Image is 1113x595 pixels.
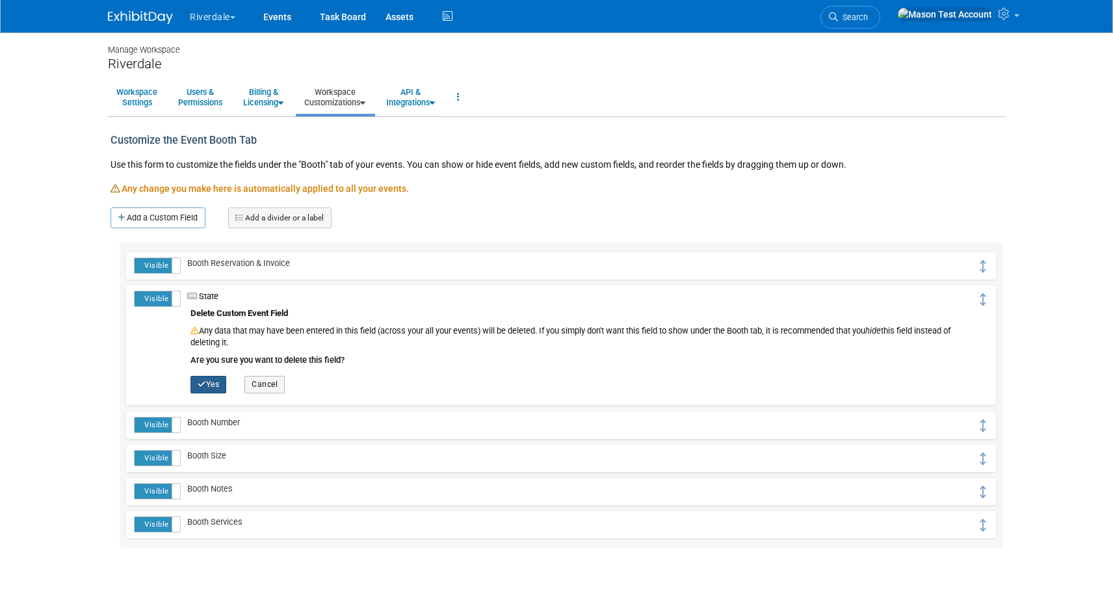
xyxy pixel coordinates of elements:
[108,11,173,24] img: ExhibitDay
[378,81,443,113] a: API &Integrations
[181,258,290,268] span: Booth Reservation & Invoice
[978,419,988,432] i: Click and drag to move field
[838,12,868,22] span: Search
[296,81,374,113] a: WorkspaceCustomizations
[897,7,993,21] img: Mason Test Account
[135,517,180,532] label: Visible
[190,308,288,318] span: Delete Custom Event Field
[135,451,180,466] label: Visible
[978,293,988,306] i: Click and drag to move field
[865,326,881,336] i: hide
[135,484,180,499] label: Visible
[181,417,240,427] span: Booth Number
[111,127,471,155] div: Customize the Event Booth Tab
[135,291,180,306] label: Visible
[111,207,205,228] a: Add a Custom Field
[181,484,233,494] span: Booth Notes
[187,293,199,301] i: Custom Text Field
[170,81,231,113] a: Users &Permissions
[181,451,226,460] span: Booth Size
[978,453,988,465] i: Click and drag to move field
[820,6,880,29] a: Search
[111,182,1002,207] div: Any change you make here is automatically applied to all your events.
[181,349,978,369] div: Are you sure you want to delete this field?
[978,486,988,498] i: Click and drag to move field
[135,417,180,432] label: Visible
[235,81,292,113] a: Billing &Licensing
[244,376,285,393] button: Cancel
[108,33,1005,56] div: Manage Workspace
[181,517,242,527] span: Booth Services
[135,258,180,273] label: Visible
[111,155,1002,182] div: Use this form to customize the fields under the "Booth" tab of your events. You can show or hide ...
[978,260,988,272] i: Click and drag to move field
[108,81,166,113] a: WorkspaceSettings
[978,519,988,531] i: Click and drag to move field
[108,56,1005,72] div: Riverdale
[228,207,332,228] a: Add a divider or a label
[181,291,218,301] span: State
[181,320,978,349] div: Any data that may have been entered in this field (across your all your events) will be deleted. ...
[190,376,226,393] button: Yes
